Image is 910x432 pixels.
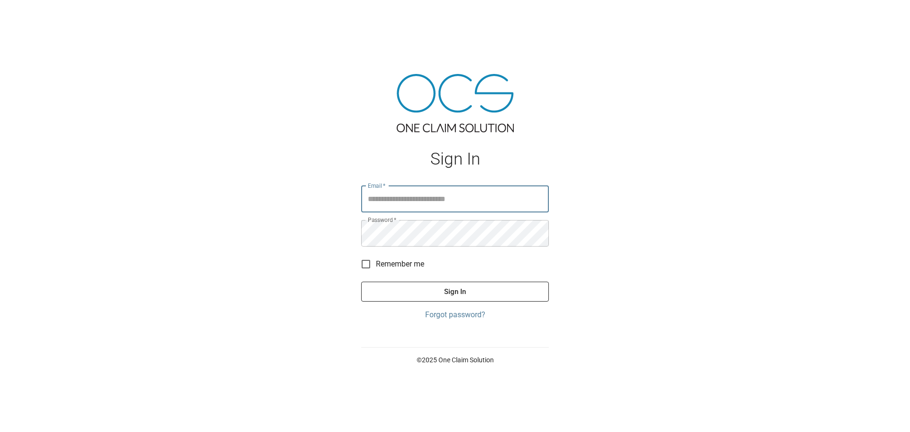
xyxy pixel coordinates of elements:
span: Remember me [376,258,424,270]
label: Email [368,182,386,190]
p: © 2025 One Claim Solution [361,355,549,365]
a: Forgot password? [361,309,549,321]
button: Sign In [361,282,549,302]
label: Password [368,216,396,224]
img: ocs-logo-tra.png [397,74,514,132]
h1: Sign In [361,149,549,169]
img: ocs-logo-white-transparent.png [11,6,49,25]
